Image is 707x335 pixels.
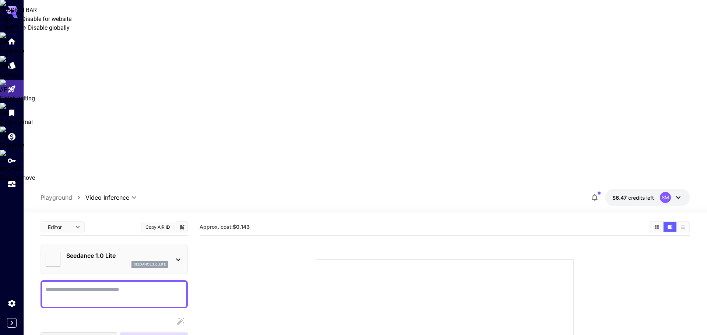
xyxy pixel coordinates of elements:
[650,222,663,232] button: Show media in grid view
[7,299,16,308] div: Settings
[200,224,250,230] span: Approx. cost:
[41,193,72,202] a: Playground
[664,222,676,232] button: Show media in video view
[660,192,671,203] div: SM
[66,251,168,260] p: Seedance 1.0 Lite
[7,318,17,328] button: Expand sidebar
[650,221,690,232] div: Show media in grid viewShow media in video viewShow media in list view
[628,195,654,201] span: credits left
[233,224,250,230] b: $0.143
[46,248,183,271] div: Seedance 1.0 Liteseedance_1_0_lite
[179,222,185,231] button: Add to library
[141,222,175,232] button: Copy AIR ID
[48,223,71,231] span: Editor
[85,193,129,202] span: Video Inference
[605,189,690,206] button: $6.47483SM
[7,180,16,189] div: Usage
[676,222,689,232] button: Show media in list view
[134,262,166,267] p: seedance_1_0_lite
[41,193,85,202] nav: breadcrumb
[612,195,628,201] span: $6.47
[612,194,654,202] div: $6.47483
